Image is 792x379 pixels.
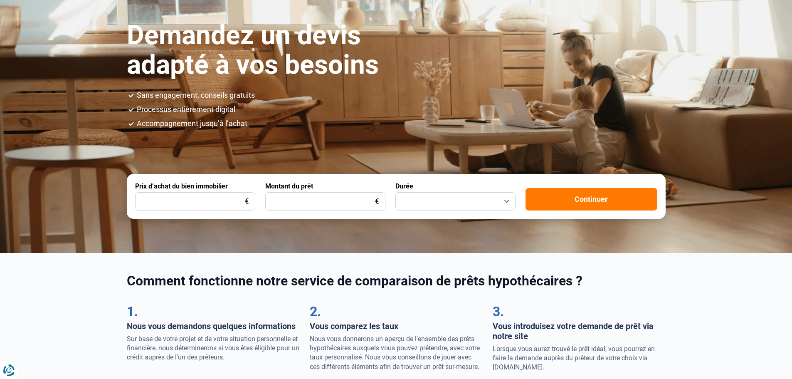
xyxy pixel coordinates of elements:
[127,321,300,331] h3: Nous vous demandons quelques informations
[135,182,228,190] label: Prix d’achat du bien immobilier
[245,198,249,205] span: €
[137,106,666,113] li: Processus entièrement digital
[310,334,483,372] p: Nous vous donnerons un aperçu de l'ensemble des prêts hypothécaires auxquels vous pouvez prétendr...
[127,304,138,320] span: 1.
[265,182,313,190] label: Montant du prêt
[137,120,666,127] li: Accompagnement jusqu’à l’achat
[127,334,300,362] p: Sur base de votre projet et de votre situation personnelle et financière, nous déterminerons si v...
[375,198,379,205] span: €
[310,304,321,320] span: 2.
[137,92,666,99] li: Sans engagement, conseils gratuits
[395,182,413,190] label: Durée
[127,21,446,79] h1: Demandez un devis adapté à vos besoins
[493,321,666,341] h3: Vous introduisez votre demande de prêt via notre site
[526,188,657,211] button: Continuer
[310,321,483,331] h3: Vous comparez les taux
[493,344,666,372] p: Lorsque vous aurez trouvé le prêt idéal, vous pourrez en faire la demande auprès du prêteur de vo...
[127,273,666,289] h2: Comment fonctionne notre service de comparaison de prêts hypothécaires ?
[493,304,504,320] span: 3.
